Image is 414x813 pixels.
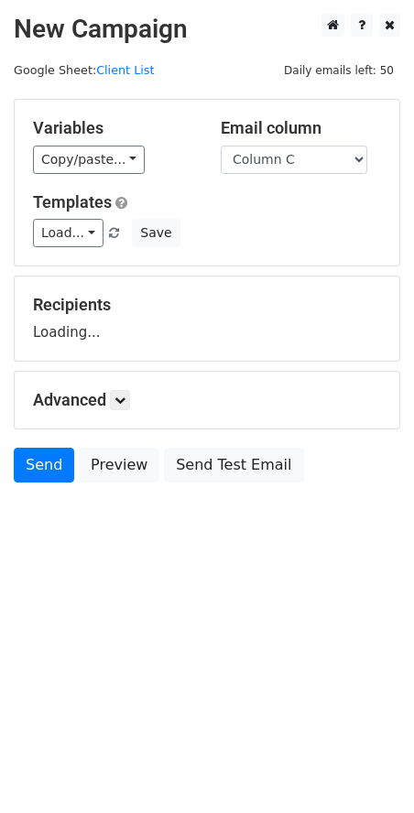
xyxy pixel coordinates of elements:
a: Templates [33,192,112,211]
h5: Variables [33,118,193,138]
a: Load... [33,219,103,247]
a: Daily emails left: 50 [278,63,400,77]
div: Loading... [33,295,381,342]
a: Send [14,448,74,482]
h2: New Campaign [14,14,400,45]
small: Google Sheet: [14,63,154,77]
a: Client List [96,63,154,77]
a: Copy/paste... [33,146,145,174]
h5: Email column [221,118,381,138]
button: Save [132,219,180,247]
h5: Recipients [33,295,381,315]
a: Send Test Email [164,448,303,482]
h5: Advanced [33,390,381,410]
a: Preview [79,448,159,482]
span: Daily emails left: 50 [278,60,400,81]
